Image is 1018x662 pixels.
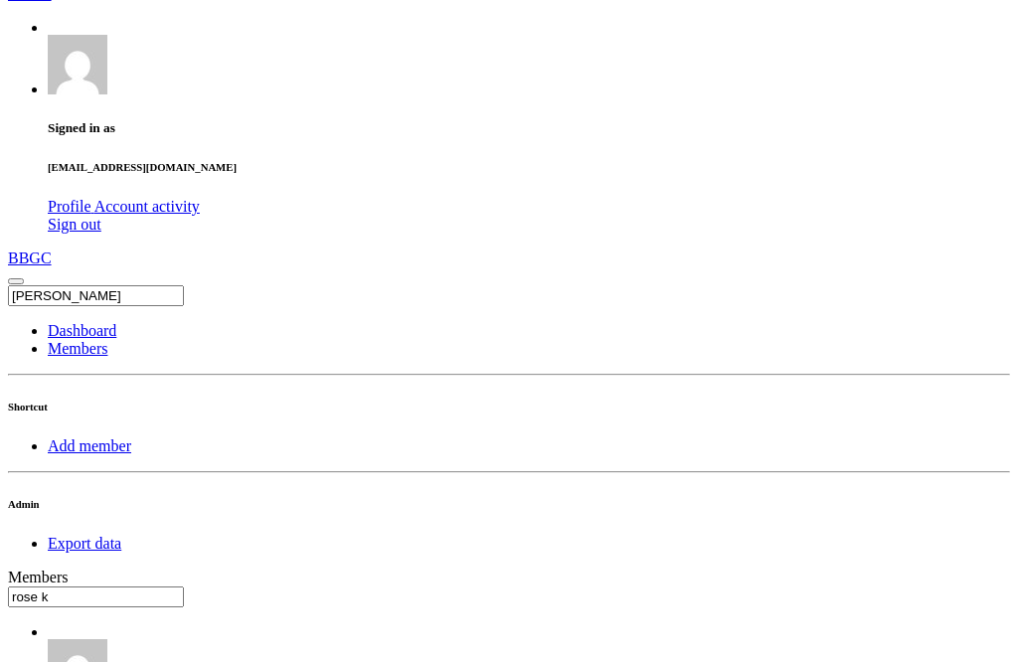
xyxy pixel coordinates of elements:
[8,285,184,306] input: Search
[48,322,116,339] a: Dashboard
[94,198,200,215] a: Account activity
[48,198,91,215] span: Profile
[8,498,1010,510] h6: Admin
[48,535,121,552] a: Export data
[8,569,1010,586] div: Members
[8,401,1010,413] h6: Shortcut
[8,586,184,607] input: Search members
[48,198,94,215] a: Profile
[48,437,131,454] a: Add member
[48,340,107,357] a: Members
[48,216,101,233] a: Sign out
[48,161,1010,173] h6: [EMAIL_ADDRESS][DOMAIN_NAME]
[8,249,1010,267] a: BBGC
[48,120,1010,136] h5: Signed in as
[8,278,24,284] button: Toggle sidenav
